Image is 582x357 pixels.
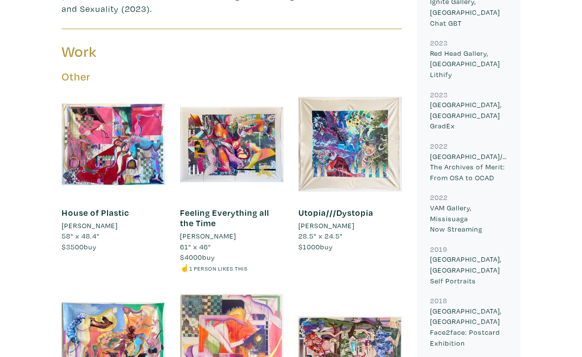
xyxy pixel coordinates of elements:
[62,207,129,218] a: House of Plastic
[298,220,355,231] li: [PERSON_NAME]
[430,38,448,47] small: 2023
[62,42,224,61] h3: Work
[430,193,448,202] small: 2022
[430,99,507,131] p: [GEOGRAPHIC_DATA], [GEOGRAPHIC_DATA] GradEx
[62,231,100,240] span: 58" x 48.4"
[298,242,333,251] span: buy
[430,296,447,305] small: 2018
[180,263,284,274] li: ☝️
[430,202,507,235] p: VAM Gallery, Missisuaga Now Streaming
[62,220,118,231] li: [PERSON_NAME]
[62,242,97,251] span: buy
[180,231,236,241] li: [PERSON_NAME]
[430,90,448,99] small: 2023
[298,220,402,231] a: [PERSON_NAME]
[62,70,402,83] h5: Other
[430,48,507,80] p: Red Head Gallery, [GEOGRAPHIC_DATA] Lithify
[430,141,448,151] small: 2022
[180,252,202,262] span: $4000
[430,306,507,348] p: [GEOGRAPHIC_DATA], [GEOGRAPHIC_DATA] Face2face: Postcard Exhibition
[180,231,284,241] a: [PERSON_NAME]
[62,242,84,251] span: $3500
[298,207,373,218] a: Utopia///Dystopia
[180,242,211,251] span: 61" x 46"
[298,231,343,240] span: 28.5" x 24.5"
[430,151,507,183] p: [GEOGRAPHIC_DATA]/Remote The Archives of Merit: From OSA to OCAD
[180,252,215,262] span: buy
[298,242,320,251] span: $1000
[189,265,248,272] small: 1 person likes this
[62,220,165,231] a: [PERSON_NAME]
[430,244,447,254] small: 2019
[180,207,269,229] a: Feeling Everything all the Time
[430,254,507,286] p: [GEOGRAPHIC_DATA], [GEOGRAPHIC_DATA] Self Portraits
